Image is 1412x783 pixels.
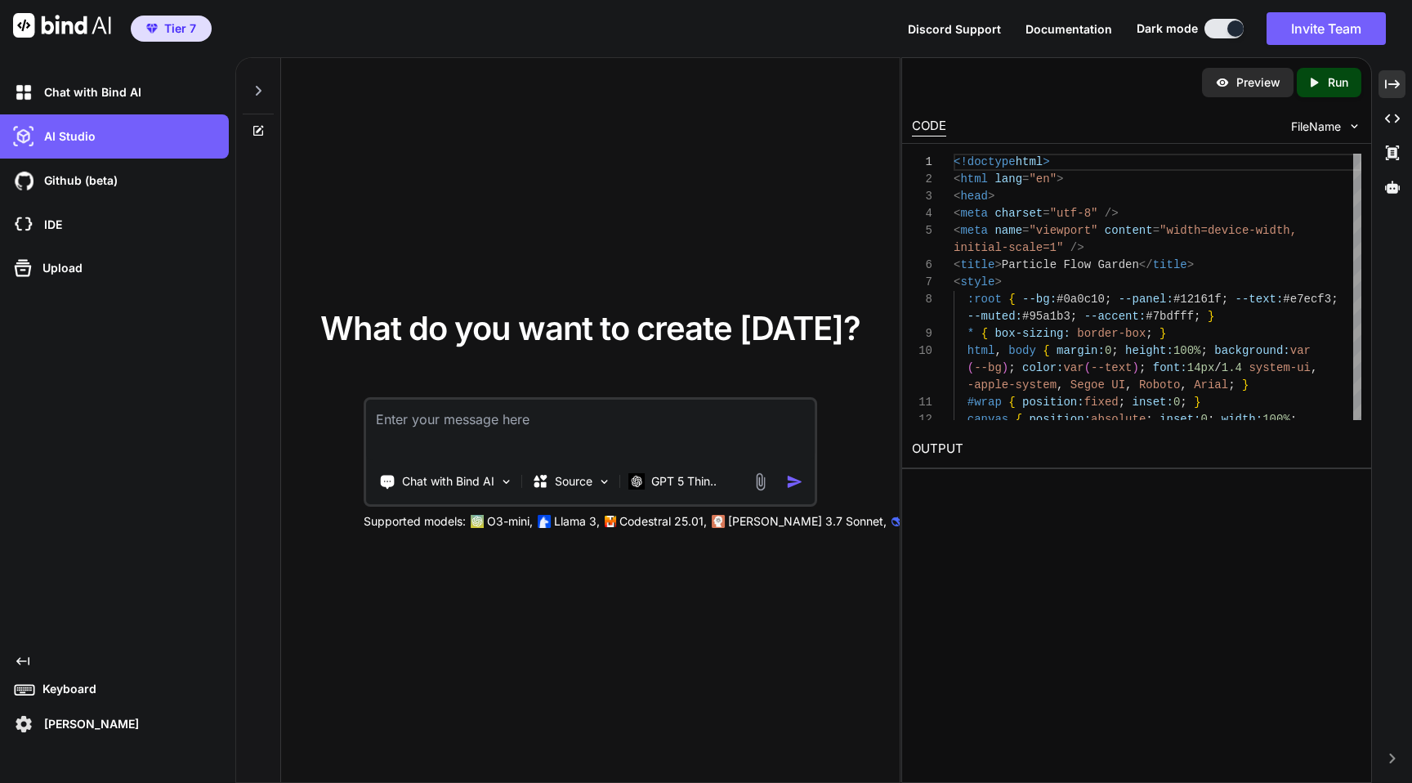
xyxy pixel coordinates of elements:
button: Discord Support [908,20,1001,38]
span: { [1009,293,1016,306]
span: #e7ecf3 [1284,293,1332,306]
p: [PERSON_NAME] [38,716,139,732]
span: #12161f [1173,293,1222,306]
span: { [1016,413,1022,426]
span: > [1057,172,1064,186]
button: Invite Team [1267,12,1386,45]
img: Bind AI [13,13,111,38]
span: <!doctype [954,155,1016,168]
span: Documentation [1025,22,1112,36]
span: ; [1201,344,1208,357]
span: ; [1070,310,1077,323]
span: position: [1030,413,1092,426]
span: ( [967,361,974,374]
span: < [954,207,960,220]
img: claude [891,515,905,528]
span: html [967,344,995,357]
span: border-box [1078,327,1146,340]
span: ( [1084,361,1091,374]
span: head [961,190,989,203]
div: 10 [912,342,932,360]
span: > [1187,258,1194,271]
span: --panel: [1119,293,1173,306]
span: content [1105,224,1153,237]
span: -apple-system [967,378,1057,391]
p: Upload [36,260,83,276]
span: meta [961,224,989,237]
span: "utf-8" [1050,207,1098,220]
img: premium [146,24,158,34]
div: 4 [912,205,932,222]
span: title [1153,258,1187,271]
span: Arial [1195,378,1229,391]
p: Llama 3, [554,513,600,530]
span: 0 [1173,396,1180,409]
span: < [954,172,960,186]
span: ; [1290,413,1297,426]
span: Roboto [1139,378,1180,391]
span: { [981,327,988,340]
span: --bg: [1023,293,1057,306]
img: Llama2 [538,515,551,528]
button: Documentation [1025,20,1112,38]
span: , [1057,378,1064,391]
span: 0 [1105,344,1111,357]
span: > [1043,155,1050,168]
span: initial-scale=1" [954,241,1063,254]
span: ) [1133,361,1139,374]
span: margin: [1057,344,1106,357]
div: CODE [912,117,946,136]
p: Codestral 25.01, [619,513,707,530]
span: ; [1112,344,1119,357]
span: color: [1023,361,1064,374]
span: { [1043,344,1050,357]
span: } [1195,396,1201,409]
span: box-sizing: [995,327,1070,340]
span: width: [1222,413,1262,426]
span: = [1023,224,1030,237]
img: githubDark [10,167,38,195]
span: = [1043,207,1050,220]
span: ; [1222,293,1228,306]
p: GPT 5 Thin.. [651,473,717,490]
span: ; [1105,293,1111,306]
span: inset: [1160,413,1201,426]
img: darkChat [10,78,38,106]
img: cloudideIcon [10,211,38,239]
span: --accent: [1084,310,1146,323]
span: /> [1070,241,1084,254]
span: #7bdfff [1146,310,1195,323]
div: 7 [912,274,932,291]
span: ; [1181,396,1187,409]
span: style [961,275,995,289]
span: ; [1139,361,1146,374]
img: GPT 5 Thinking High [628,473,645,489]
img: icon [786,473,803,490]
span: ; [1195,310,1201,323]
div: 12 [912,411,932,428]
span: background: [1215,344,1290,357]
img: Mistral-AI [605,516,616,527]
span: } [1160,327,1167,340]
span: = [1153,224,1160,237]
img: claude [712,515,725,528]
button: premiumTier 7 [131,16,212,42]
span: UI [1112,378,1126,391]
span: --muted: [967,310,1022,323]
span: /> [1105,207,1119,220]
span: Discord Support [908,22,1001,36]
div: 3 [912,188,932,205]
img: attachment [751,472,770,491]
span: , [1181,378,1187,391]
span: , [1126,378,1133,391]
p: Supported models: [364,513,466,530]
span: system-ui [1249,361,1311,374]
span: ; [1146,327,1153,340]
span: ; [1009,361,1016,374]
span: > [995,275,1002,289]
span: height: [1126,344,1174,357]
span: Dark mode [1137,20,1198,37]
img: darkAi-studio [10,123,38,150]
p: O3-mini, [487,513,533,530]
p: AI Studio [38,128,96,145]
